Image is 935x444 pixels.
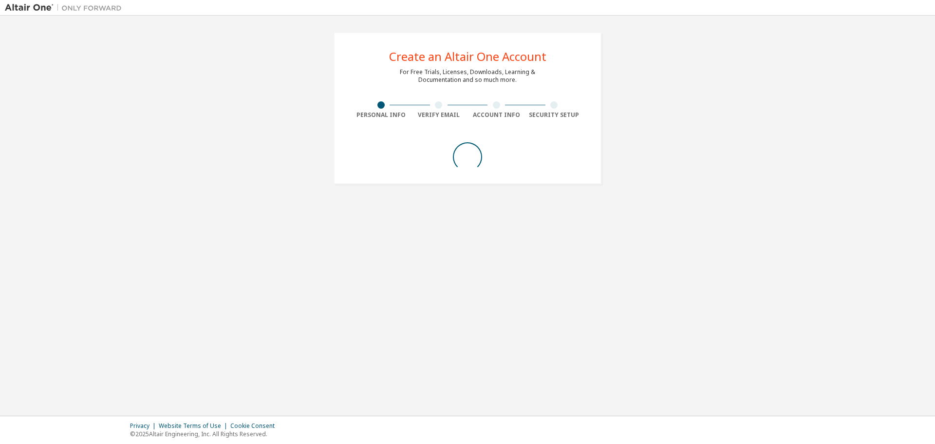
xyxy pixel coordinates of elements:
[410,111,468,119] div: Verify Email
[130,422,159,430] div: Privacy
[159,422,230,430] div: Website Terms of Use
[130,430,280,438] p: © 2025 Altair Engineering, Inc. All Rights Reserved.
[352,111,410,119] div: Personal Info
[467,111,525,119] div: Account Info
[230,422,280,430] div: Cookie Consent
[525,111,583,119] div: Security Setup
[400,68,535,84] div: For Free Trials, Licenses, Downloads, Learning & Documentation and so much more.
[389,51,546,62] div: Create an Altair One Account
[5,3,127,13] img: Altair One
